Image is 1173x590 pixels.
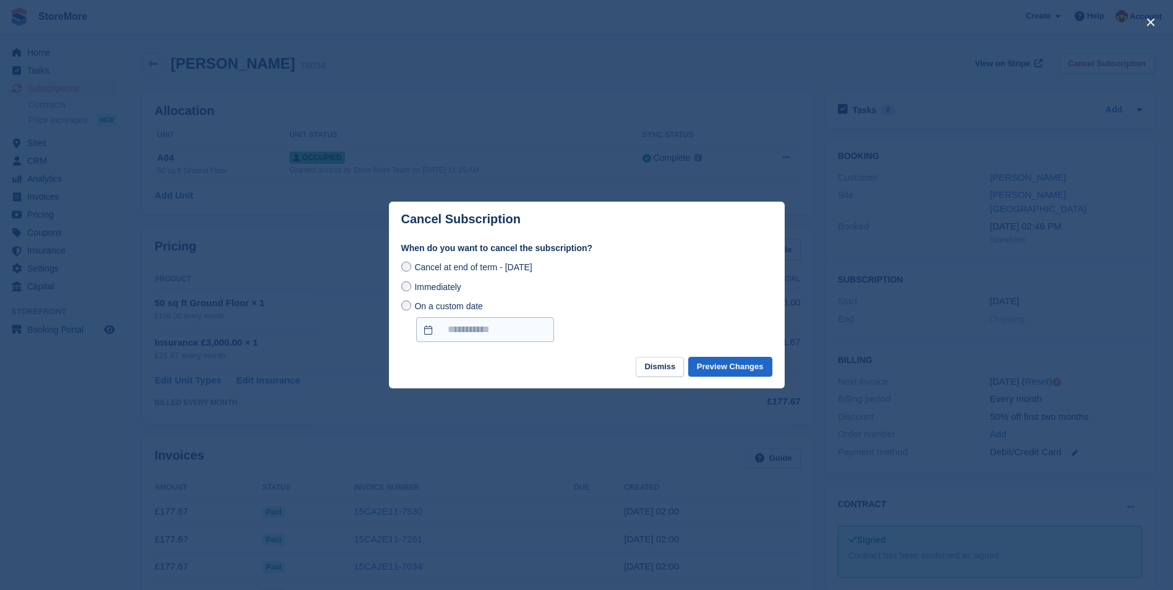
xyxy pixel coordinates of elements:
[401,301,411,310] input: On a custom date
[416,317,554,342] input: On a custom date
[688,357,772,377] button: Preview Changes
[636,357,684,377] button: Dismiss
[401,262,411,271] input: Cancel at end of term - [DATE]
[401,212,521,226] p: Cancel Subscription
[414,301,483,311] span: On a custom date
[401,281,411,291] input: Immediately
[414,282,461,292] span: Immediately
[414,262,532,272] span: Cancel at end of term - [DATE]
[1141,12,1161,32] button: close
[401,242,772,255] label: When do you want to cancel the subscription?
